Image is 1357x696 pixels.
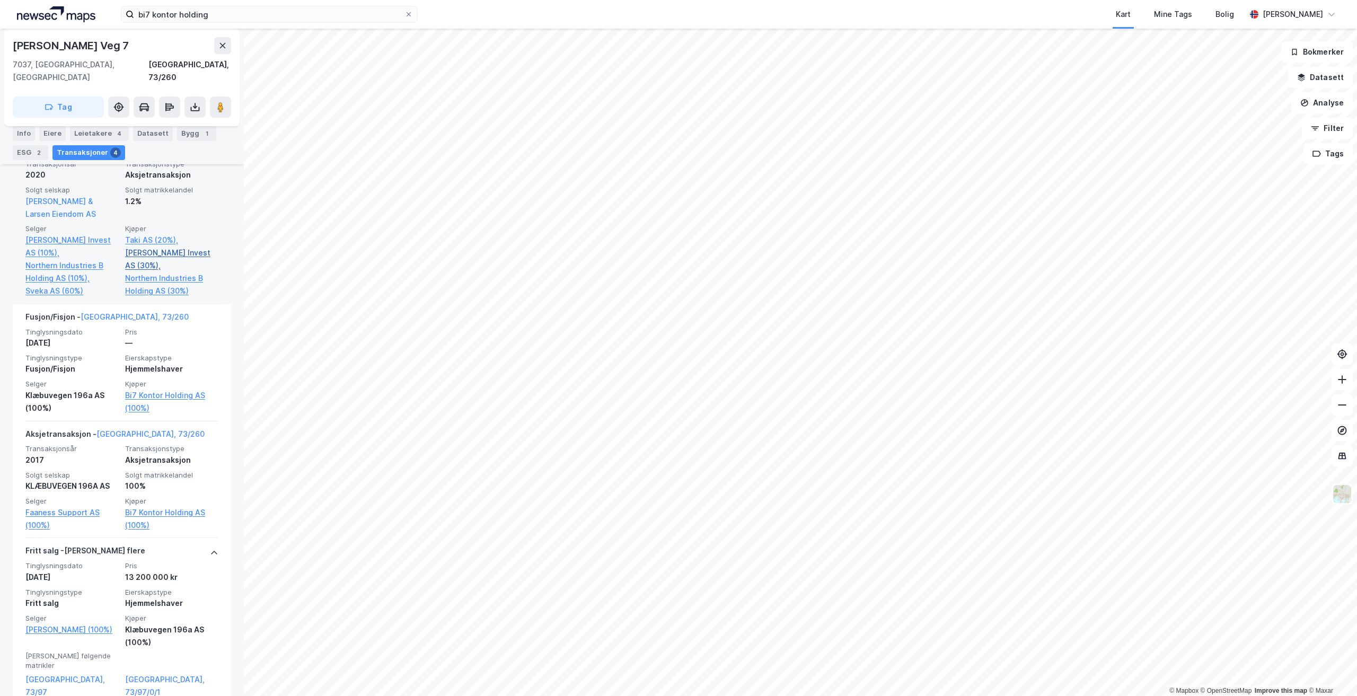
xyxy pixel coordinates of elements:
div: Transaksjoner [52,145,125,160]
div: Fusjon/Fisjon [25,363,119,375]
button: Analyse [1291,92,1353,113]
div: 100% [125,480,218,492]
a: [PERSON_NAME] (100%) [25,623,119,636]
span: [PERSON_NAME] følgende matrikler [25,651,119,670]
div: [DATE] [25,571,119,584]
span: Transaksjonsår [25,444,119,453]
div: KLÆBUVEGEN 196A AS [25,480,119,492]
a: Northern Industries B Holding AS (30%) [125,272,218,297]
div: Mine Tags [1154,8,1192,21]
a: Bi7 Kontor Holding AS (100%) [125,389,218,415]
div: Hjemmelshaver [125,597,218,610]
div: 1 [201,128,212,139]
div: Klæbuvegen 196a AS (100%) [25,389,119,415]
span: Tinglysningsdato [25,328,119,337]
button: Bokmerker [1281,41,1353,63]
div: 7037, [GEOGRAPHIC_DATA], [GEOGRAPHIC_DATA] [13,58,148,84]
div: 4 [114,128,125,139]
div: 2 [33,147,44,158]
a: Mapbox [1169,687,1199,694]
input: Søk på adresse, matrikkel, gårdeiere, leietakere eller personer [134,6,404,22]
div: Fritt salg [25,597,119,610]
a: OpenStreetMap [1201,687,1252,694]
div: [PERSON_NAME] Veg 7 [13,37,131,54]
span: Solgt matrikkelandel [125,471,218,480]
div: 2017 [25,454,119,466]
img: logo.a4113a55bc3d86da70a041830d287a7e.svg [17,6,95,22]
span: Tinglysningsdato [25,561,119,570]
button: Tag [13,96,104,118]
a: Taki AS (20%), [125,234,218,246]
div: 13 200 000 kr [125,571,218,584]
span: Selger [25,224,119,233]
a: [GEOGRAPHIC_DATA], 73/260 [81,312,189,321]
button: Tags [1303,143,1353,164]
a: Improve this map [1255,687,1307,694]
span: Kjøper [125,614,218,623]
a: Northern Industries B Holding AS (10%), [25,259,119,285]
span: Pris [125,328,218,337]
div: ESG [13,145,48,160]
div: — [125,337,218,349]
div: Kontrollprogram for chat [1304,645,1357,696]
span: Eierskapstype [125,588,218,597]
div: Datasett [133,126,173,141]
button: Datasett [1288,67,1353,88]
a: [PERSON_NAME] & Larsen Eiendom AS [25,197,96,218]
div: 2020 [25,169,119,181]
div: 1.2% [125,195,218,208]
img: Z [1332,484,1352,504]
span: Solgt selskap [25,471,119,480]
div: Aksjetransaksjon [125,169,218,181]
div: Bolig [1215,8,1234,21]
span: Selger [25,497,119,506]
a: [PERSON_NAME] Invest AS (10%), [25,234,119,259]
div: 4 [110,147,121,158]
div: Bygg [177,126,216,141]
div: Fritt salg - [PERSON_NAME] flere [25,544,145,561]
div: [PERSON_NAME] [1263,8,1323,21]
span: Solgt matrikkelandel [125,186,218,195]
iframe: Chat Widget [1304,645,1357,696]
span: Eierskapstype [125,354,218,363]
div: [GEOGRAPHIC_DATA], 73/260 [148,58,231,84]
span: Kjøper [125,380,218,389]
a: [PERSON_NAME] Invest AS (30%), [125,246,218,272]
div: Eiere [39,126,66,141]
span: Solgt selskap [25,186,119,195]
a: [GEOGRAPHIC_DATA], 73/260 [96,429,205,438]
div: Fusjon/Fisjon - [25,311,189,328]
div: Hjemmelshaver [125,363,218,375]
span: Pris [125,561,218,570]
div: Kart [1116,8,1131,21]
span: Transaksjonstype [125,444,218,453]
a: Faaness Support AS (100%) [25,506,119,532]
a: Bi7 Kontor Holding AS (100%) [125,506,218,532]
span: Selger [25,380,119,389]
span: Selger [25,614,119,623]
button: Filter [1302,118,1353,139]
span: Tinglysningstype [25,588,119,597]
div: Aksjetransaksjon - [25,428,205,445]
div: Klæbuvegen 196a AS (100%) [125,623,218,649]
div: Info [13,126,35,141]
span: Kjøper [125,497,218,506]
span: Tinglysningstype [25,354,119,363]
a: Sveka AS (60%) [25,285,119,297]
span: Kjøper [125,224,218,233]
div: [DATE] [25,337,119,349]
div: Leietakere [70,126,129,141]
div: Aksjetransaksjon [125,454,218,466]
